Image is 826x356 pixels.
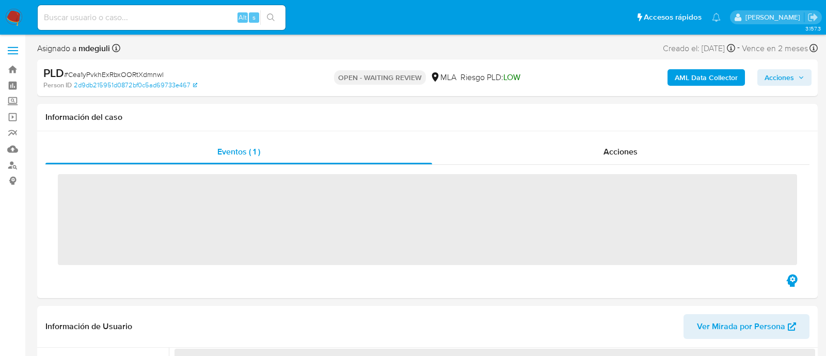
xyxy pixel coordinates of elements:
[217,146,260,158] span: Eventos ( 1 )
[684,314,809,339] button: Ver Mirada por Persona
[745,12,804,22] p: martin.degiuli@mercadolibre.com
[663,41,735,55] div: Creado el: [DATE]
[430,72,456,83] div: MLA
[252,12,256,22] span: s
[239,12,247,22] span: Alt
[334,70,426,85] p: OPEN - WAITING REVIEW
[503,71,520,83] span: LOW
[76,42,110,54] b: mdegiuli
[697,314,785,339] span: Ver Mirada por Persona
[58,174,797,265] span: ‌
[737,41,740,55] span: -
[45,321,132,332] h1: Información de Usuario
[765,69,794,86] span: Acciones
[675,69,738,86] b: AML Data Collector
[45,112,809,122] h1: Información del caso
[37,43,110,54] span: Asignado a
[260,10,281,25] button: search-icon
[43,81,72,90] b: Person ID
[64,69,164,80] span: # Cea1yPvkhExRbxOORtXdmnwl
[644,12,702,23] span: Accesos rápidos
[757,69,812,86] button: Acciones
[603,146,638,158] span: Acciones
[74,81,197,90] a: 2d9db215951d0872bf0c5ad69733e467
[43,65,64,81] b: PLD
[460,72,520,83] span: Riesgo PLD:
[38,11,285,24] input: Buscar usuario o caso...
[742,43,808,54] span: Vence en 2 meses
[807,12,818,23] a: Salir
[668,69,745,86] button: AML Data Collector
[712,13,721,22] a: Notificaciones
